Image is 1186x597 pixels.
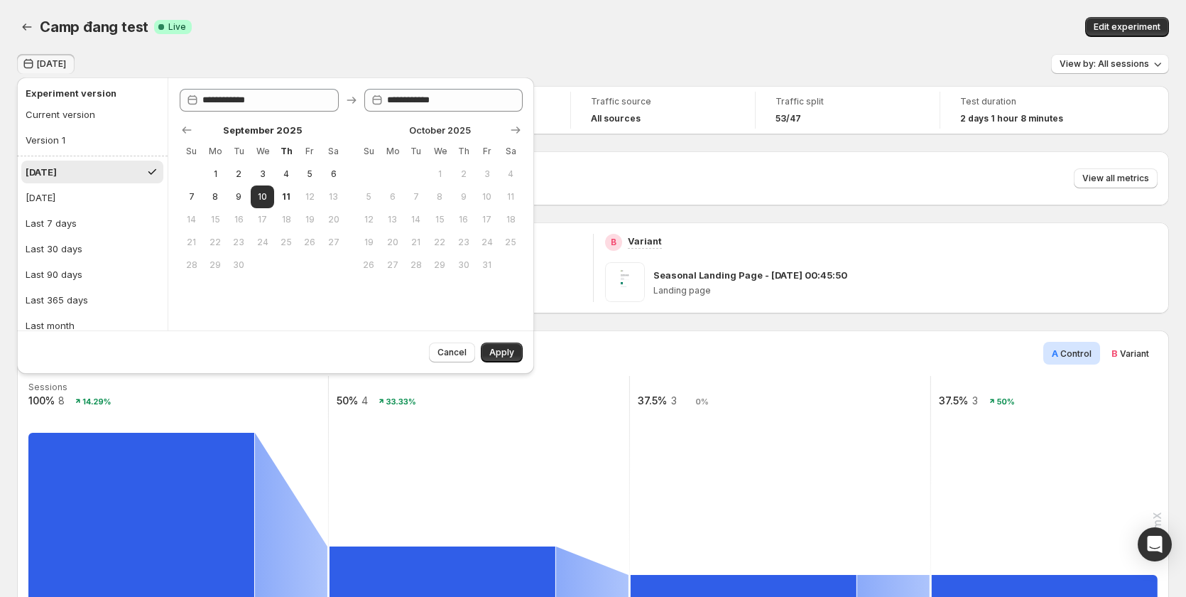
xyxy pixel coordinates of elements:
[475,208,499,231] button: Friday October 17 2025
[481,146,493,157] span: Fr
[327,214,339,225] span: 20
[185,214,197,225] span: 14
[203,140,227,163] th: Monday
[21,161,163,183] button: [DATE]
[591,96,735,107] span: Traffic source
[386,191,398,203] span: 6
[322,208,345,231] button: Saturday September 20 2025
[298,185,322,208] button: Friday September 12 2025
[410,259,422,271] span: 28
[499,231,523,254] button: Saturday October 25 2025
[251,231,274,254] button: Wednesday September 24 2025
[1074,168,1158,188] button: View all metrics
[605,262,645,302] img: Seasonal Landing Page - Sep 7, 00:45:50
[363,259,375,271] span: 26
[357,231,381,254] button: Sunday October 19 2025
[653,285,1158,296] p: Landing page
[298,163,322,185] button: Friday September 5 2025
[298,231,322,254] button: Friday September 26 2025
[26,318,75,333] div: Last month
[429,343,475,362] button: Cancel
[21,314,163,337] button: Last month
[298,140,322,163] th: Friday
[452,185,475,208] button: Thursday October 9 2025
[322,185,345,208] button: Saturday September 13 2025
[434,191,446,203] span: 8
[475,231,499,254] button: Friday October 24 2025
[457,191,469,203] span: 9
[437,347,467,358] span: Cancel
[280,237,292,248] span: 25
[404,254,428,276] button: Tuesday October 28 2025
[499,208,523,231] button: Saturday October 18 2025
[233,214,245,225] span: 16
[357,185,381,208] button: Sunday October 5 2025
[1138,527,1172,561] div: Open Intercom Messenger
[180,208,203,231] button: Sunday September 14 2025
[233,259,245,271] span: 30
[327,191,339,203] span: 13
[363,237,375,248] span: 19
[251,163,274,185] button: Wednesday September 3 2025
[695,397,708,407] text: 0%
[1085,17,1169,37] button: Edit experiment
[185,146,197,157] span: Su
[209,191,221,203] span: 8
[960,113,1063,124] span: 2 days 1 hour 8 minutes
[17,17,37,37] button: Back
[452,254,475,276] button: Thursday October 30 2025
[227,254,251,276] button: Tuesday September 30 2025
[434,168,446,180] span: 1
[227,140,251,163] th: Tuesday
[1111,348,1118,359] span: B
[26,190,55,205] div: [DATE]
[404,231,428,254] button: Tuesday October 21 2025
[776,95,920,126] a: Traffic split53/47
[357,208,381,231] button: Sunday October 12 2025
[233,168,245,180] span: 2
[457,146,469,157] span: Th
[357,140,381,163] th: Sunday
[327,146,339,157] span: Sa
[404,140,428,163] th: Tuesday
[505,146,517,157] span: Sa
[304,146,316,157] span: Fr
[357,254,381,276] button: Sunday October 26 2025
[327,168,339,180] span: 6
[505,168,517,180] span: 4
[280,214,292,225] span: 18
[434,237,446,248] span: 22
[381,185,404,208] button: Monday October 6 2025
[489,347,514,358] span: Apply
[17,54,75,74] button: [DATE]
[304,191,316,203] span: 12
[251,140,274,163] th: Wednesday
[185,237,197,248] span: 21
[591,95,735,126] a: Traffic sourceAll sources
[363,214,375,225] span: 12
[256,214,268,225] span: 17
[410,146,422,157] span: Tu
[1060,58,1149,70] span: View by: All sessions
[452,231,475,254] button: Thursday October 23 2025
[972,394,978,407] text: 3
[274,231,298,254] button: Thursday September 25 2025
[996,397,1014,407] text: 50%
[475,163,499,185] button: Friday October 3 2025
[274,163,298,185] button: Thursday September 4 2025
[26,133,65,147] div: Version 1
[434,214,446,225] span: 15
[428,140,452,163] th: Wednesday
[185,259,197,271] span: 28
[209,168,221,180] span: 1
[1094,21,1160,33] span: Edit experiment
[280,191,292,203] span: 11
[227,208,251,231] button: Tuesday September 16 2025
[481,168,493,180] span: 3
[233,237,245,248] span: 23
[203,163,227,185] button: Monday September 1 2025
[256,237,268,248] span: 24
[209,237,221,248] span: 22
[337,394,358,407] text: 50%
[381,254,404,276] button: Monday October 27 2025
